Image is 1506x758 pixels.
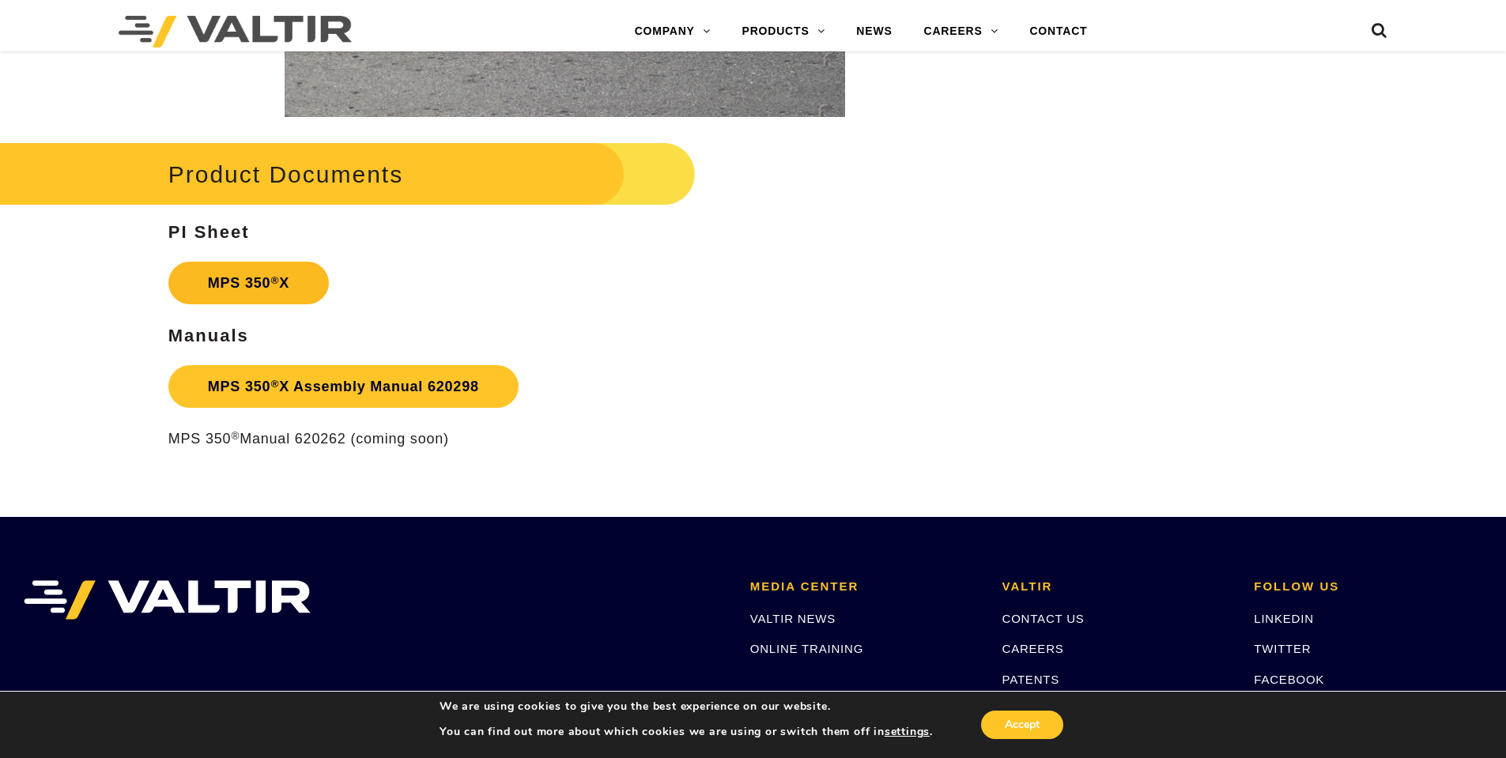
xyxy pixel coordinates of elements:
[1002,642,1064,655] a: CAREERS
[168,365,519,408] a: MPS 350®X Assembly Manual 620298
[885,725,930,739] button: settings
[119,16,352,47] img: Valtir
[168,430,961,448] p: MPS 350 Manual 620262 (coming soon)
[1254,642,1311,655] a: TWITTER
[1254,612,1314,625] a: LINKEDIN
[750,612,836,625] a: VALTIR NEWS
[908,16,1014,47] a: CAREERS
[440,700,933,714] p: We are using cookies to give you the best experience on our website.
[270,274,279,286] sup: ®
[270,378,279,390] sup: ®
[1002,612,1085,625] a: CONTACT US
[981,711,1063,739] button: Accept
[1254,580,1482,594] h2: FOLLOW US
[231,430,240,442] sup: ®
[1013,16,1103,47] a: CONTACT
[750,642,863,655] a: ONLINE TRAINING
[1002,580,1231,594] h2: VALTIR
[727,16,841,47] a: PRODUCTS
[840,16,908,47] a: NEWS
[750,580,979,594] h2: MEDIA CENTER
[168,326,249,345] strong: Manuals
[168,262,329,304] a: MPS 350®X
[208,275,289,291] strong: MPS 350 X
[24,580,311,620] img: VALTIR
[619,16,727,47] a: COMPANY
[168,222,250,242] strong: PI Sheet
[440,725,933,739] p: You can find out more about which cookies we are using or switch them off in .
[1254,673,1324,686] a: FACEBOOK
[1002,673,1060,686] a: PATENTS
